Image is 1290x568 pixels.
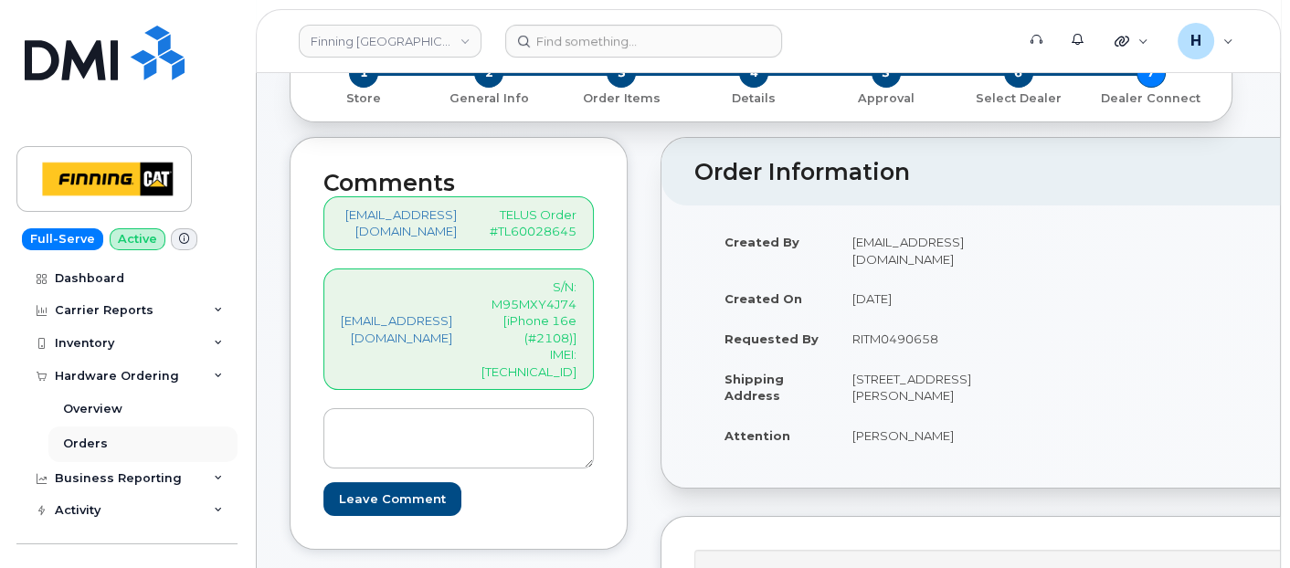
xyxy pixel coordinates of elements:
[341,312,452,346] a: [EMAIL_ADDRESS][DOMAIN_NAME]
[305,88,423,107] a: 1 Store
[836,279,1026,319] td: [DATE]
[688,88,820,107] a: 4 Details
[555,88,688,107] a: 3 Order Items
[959,90,1077,107] p: Select Dealer
[819,88,952,107] a: 5 Approval
[724,291,802,306] strong: Created On
[1102,23,1161,59] div: Quicklinks
[836,415,1026,456] td: [PERSON_NAME]
[563,90,681,107] p: Order Items
[694,160,1290,185] h2: Order Information
[836,319,1026,359] td: RITM0490658
[1190,30,1201,52] span: H
[695,90,813,107] p: Details
[836,359,1026,415] td: [STREET_ADDRESS][PERSON_NAME]
[836,222,1026,279] td: [EMAIL_ADDRESS][DOMAIN_NAME]
[1165,23,1246,59] div: hakaur@dminc.com
[724,331,819,346] strong: Requested By
[827,90,945,107] p: Approval
[481,279,576,380] p: S/N: M95MXY4J74 [iPhone 16e (#2108)] IMEI: [TECHNICAL_ID]
[486,206,576,240] p: TELUS Order #TL60028645
[952,88,1084,107] a: 6 Select Dealer
[430,90,548,107] p: General Info
[299,25,481,58] a: Finning Canada
[505,25,782,58] input: Find something...
[724,428,790,443] strong: Attention
[724,372,784,404] strong: Shipping Address
[312,90,416,107] p: Store
[323,482,461,516] input: Leave Comment
[341,206,457,240] a: [EMAIL_ADDRESS][DOMAIN_NAME]
[423,88,555,107] a: 2 General Info
[323,171,594,196] h2: Comments
[724,235,799,249] strong: Created By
